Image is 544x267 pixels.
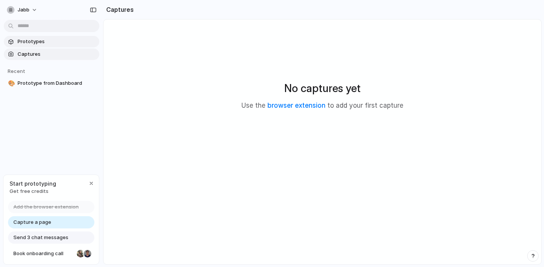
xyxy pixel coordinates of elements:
span: Capture a page [13,218,51,226]
span: Book onboarding call [13,250,74,257]
a: Book onboarding call [8,248,94,260]
button: Jabb [4,4,41,16]
h2: No captures yet [284,80,361,96]
span: Prototypes [18,38,96,45]
span: Recent [8,68,25,74]
p: Use the to add your first capture [241,101,403,111]
button: 🎨 [7,79,15,87]
a: Prototypes [4,36,99,47]
a: browser extension [267,102,325,109]
a: 🎨Prototype from Dashboard [4,78,99,89]
span: Captures [18,50,96,58]
div: Nicole Kubica [76,249,85,258]
span: Add the browser extension [13,203,79,211]
div: Christian Iacullo [83,249,92,258]
span: Start prototyping [10,180,56,188]
h2: Captures [103,5,134,14]
span: Get free credits [10,188,56,195]
a: Captures [4,49,99,60]
span: Send 3 chat messages [13,234,68,241]
div: 🎨 [8,79,13,88]
span: Jabb [18,6,29,14]
span: Prototype from Dashboard [18,79,96,87]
